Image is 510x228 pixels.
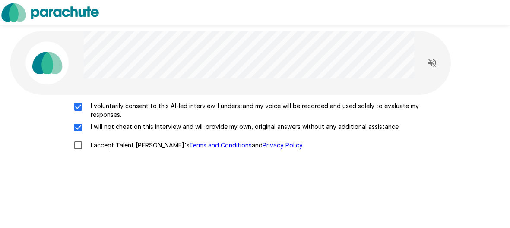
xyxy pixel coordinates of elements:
button: Read questions aloud [424,54,441,72]
a: Terms and Conditions [189,141,252,149]
p: I will not cheat on this interview and will provide my own, original answers without any addition... [87,122,400,131]
a: Privacy Policy [263,141,302,149]
img: parachute_avatar.png [25,41,69,84]
p: I voluntarily consent to this AI-led interview. I understand my voice will be recorded and used s... [87,102,441,119]
p: I accept Talent [PERSON_NAME]'s and . [87,141,304,150]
